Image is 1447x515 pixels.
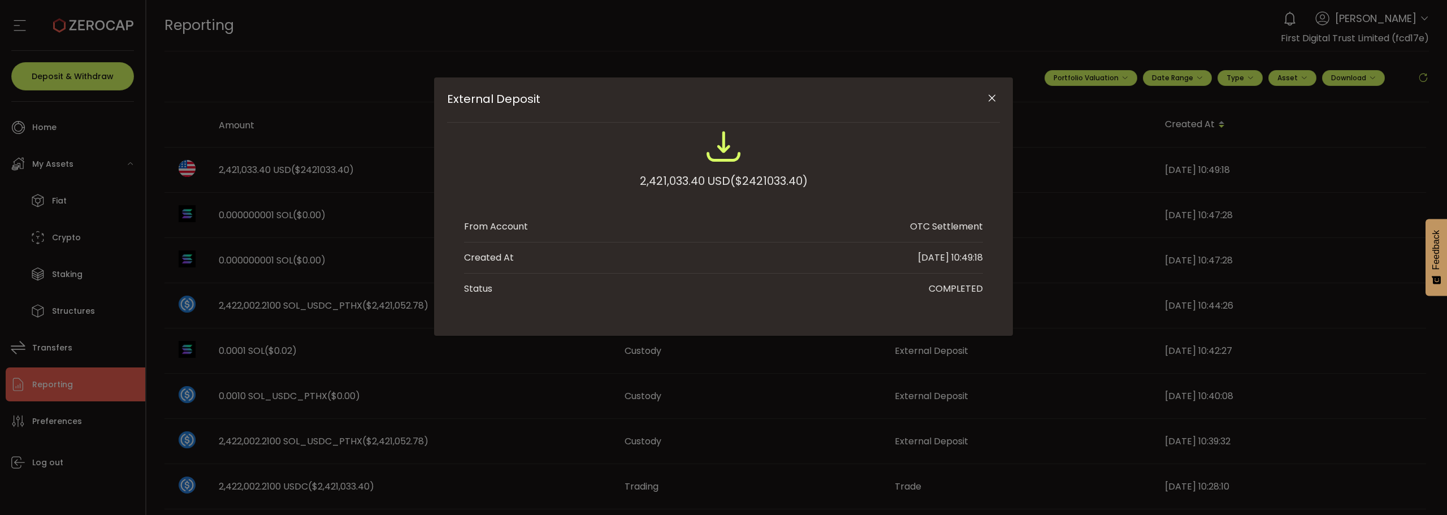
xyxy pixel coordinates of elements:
div: Created At [464,251,514,265]
div: Status [464,282,492,296]
div: External Deposit [434,77,1013,336]
button: Close [982,89,1002,109]
div: [DATE] 10:49:18 [918,251,983,265]
div: OTC Settlement [910,220,983,233]
div: COMPLETED [929,282,983,296]
button: Feedback - Show survey [1426,219,1447,296]
iframe: Chat Widget [1390,461,1447,515]
span: External Deposit [447,92,945,106]
div: From Account [464,220,528,233]
span: Feedback [1431,230,1441,270]
div: 2,421,033.40 USD [640,171,808,191]
span: ($2421033.40) [730,171,808,191]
